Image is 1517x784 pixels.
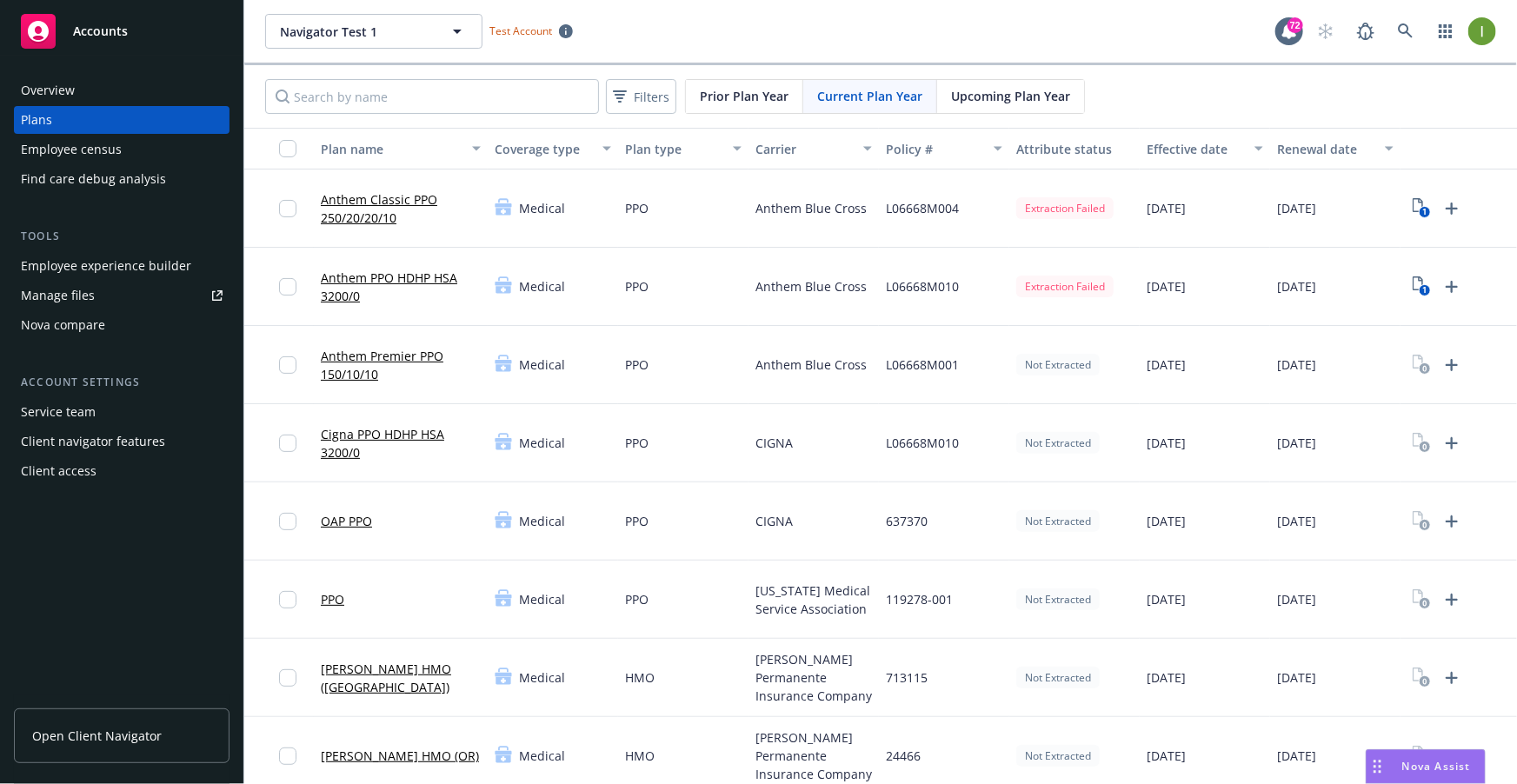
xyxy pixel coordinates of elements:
[1407,195,1435,223] a: View Plan Documents
[21,282,95,309] div: Manage files
[321,590,344,608] a: PPO
[1016,276,1114,297] div: Extraction Failed
[21,311,105,339] div: Nova compare
[1402,759,1471,774] span: Nova Assist
[755,434,793,452] span: CIGNA
[1348,14,1383,49] a: Report a Bug
[1438,508,1466,535] a: Upload Plan Documents
[755,581,872,618] span: [US_STATE] Medical Service Association
[1308,14,1343,49] a: Start snowing
[21,76,75,104] div: Overview
[1367,750,1388,783] div: Drag to move
[755,355,867,374] span: Anthem Blue Cross
[1407,508,1435,535] a: View Plan Documents
[1407,351,1435,379] a: View Plan Documents
[279,140,296,157] input: Select all
[625,590,649,608] span: PPO
[1438,351,1466,379] a: Upload Plan Documents
[1277,512,1316,530] span: [DATE]
[21,136,122,163] div: Employee census
[1366,749,1486,784] button: Nova Assist
[625,355,649,374] span: PPO
[321,140,462,158] div: Plan name
[625,277,649,296] span: PPO
[879,128,1009,169] button: Policy #
[1147,277,1186,296] span: [DATE]
[1438,586,1466,614] a: Upload Plan Documents
[488,128,618,169] button: Coverage type
[1468,17,1496,45] img: photo
[1407,742,1435,770] a: View Plan Documents
[482,22,580,40] span: Test Account
[951,87,1070,105] span: Upcoming Plan Year
[321,425,481,462] a: Cigna PPO HDHP HSA 3200/0
[1422,285,1427,296] text: 1
[1147,434,1186,452] span: [DATE]
[755,140,853,158] div: Carrier
[886,199,959,217] span: L06668M004
[1147,668,1186,687] span: [DATE]
[14,165,230,193] a: Find care debug analysis
[1140,128,1270,169] button: Effective date
[1016,140,1133,158] div: Attribute status
[495,140,592,158] div: Coverage type
[1016,745,1100,767] div: Not Extracted
[886,668,928,687] span: 713115
[279,356,296,374] input: Toggle Row Selected
[519,747,565,765] span: Medical
[1428,14,1463,49] a: Switch app
[1016,510,1100,532] div: Not Extracted
[1277,277,1316,296] span: [DATE]
[1016,354,1100,375] div: Not Extracted
[1277,199,1316,217] span: [DATE]
[265,14,482,49] button: Navigator Test 1
[14,106,230,134] a: Plans
[14,311,230,339] a: Nova compare
[321,269,481,305] a: Anthem PPO HDHP HSA 3200/0
[14,136,230,163] a: Employee census
[886,512,928,530] span: 637370
[279,513,296,530] input: Toggle Row Selected
[14,457,230,485] a: Client access
[755,650,872,705] span: [PERSON_NAME] Permanente Insurance Company
[618,128,749,169] button: Plan type
[1016,197,1114,219] div: Extraction Failed
[625,140,722,158] div: Plan type
[1407,664,1435,692] a: View Plan Documents
[1438,664,1466,692] a: Upload Plan Documents
[519,512,565,530] span: Medical
[279,278,296,296] input: Toggle Row Selected
[755,199,867,217] span: Anthem Blue Cross
[1147,140,1244,158] div: Effective date
[279,200,296,217] input: Toggle Row Selected
[279,669,296,687] input: Toggle Row Selected
[1277,434,1316,452] span: [DATE]
[755,277,867,296] span: Anthem Blue Cross
[14,398,230,426] a: Service team
[634,88,669,106] span: Filters
[700,87,788,105] span: Prior Plan Year
[1147,199,1186,217] span: [DATE]
[1277,355,1316,374] span: [DATE]
[1422,207,1427,218] text: 1
[21,457,96,485] div: Client access
[519,277,565,296] span: Medical
[1147,590,1186,608] span: [DATE]
[21,252,191,280] div: Employee experience builder
[886,434,959,452] span: L06668M010
[279,435,296,452] input: Toggle Row Selected
[1147,355,1186,374] span: [DATE]
[14,374,230,391] div: Account settings
[817,87,922,105] span: Current Plan Year
[1407,586,1435,614] a: View Plan Documents
[606,79,676,114] button: Filters
[1438,195,1466,223] a: Upload Plan Documents
[1277,590,1316,608] span: [DATE]
[1277,140,1374,158] div: Renewal date
[519,590,565,608] span: Medical
[321,747,479,765] a: [PERSON_NAME] HMO (OR)
[14,7,230,56] a: Accounts
[14,76,230,104] a: Overview
[14,428,230,455] a: Client navigator features
[886,277,959,296] span: L06668M010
